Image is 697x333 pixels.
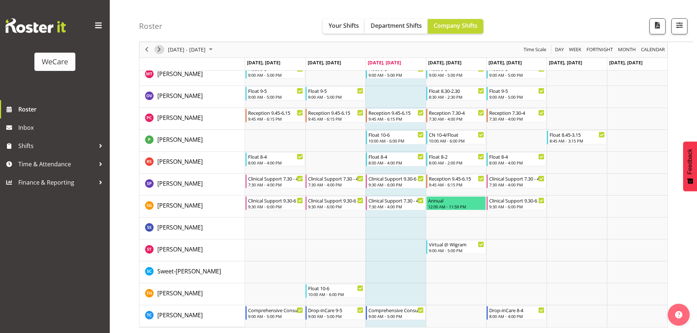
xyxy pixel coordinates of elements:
div: Penny Clyne-Moffat"s event - Reception 7.30-4 Begin From Thursday, October 2, 2025 at 7:30:00 AM ... [426,109,486,122]
a: [PERSON_NAME] [157,91,203,100]
a: [PERSON_NAME] [157,223,203,232]
div: 12:00 AM - 11:59 PM [428,204,484,209]
span: Time Scale [523,45,547,54]
div: Olive Vermazen"s event - Float 9-5 Begin From Tuesday, September 30, 2025 at 9:00:00 AM GMT+13:00... [306,87,365,101]
div: Sanjita Gurung"s event - Clinical Support 7.30 - 4 Begin From Wednesday, October 1, 2025 at 7:30:... [366,196,426,210]
div: Sanjita Gurung"s event - Annual Begin From Thursday, October 2, 2025 at 12:00:00 AM GMT+13:00 End... [426,196,486,210]
span: Inbox [18,122,106,133]
div: Torry Cobb"s event - Drop-inCare 8-4 Begin From Friday, October 3, 2025 at 8:00:00 AM GMT+13:00 E... [487,306,546,320]
td: Rhianne Sharples resource [139,152,245,174]
div: Annual [428,197,484,204]
div: 9:00 AM - 5:00 PM [308,313,363,319]
div: Clinical Support 7.30 - 4 [489,175,544,182]
div: Float 8.30-2.30 [429,87,484,94]
a: [PERSON_NAME] [157,113,203,122]
td: Simone Turner resource [139,239,245,261]
div: WeCare [42,56,68,67]
div: 7:30 AM - 4:00 PM [489,182,544,188]
div: Sabnam Pun"s event - Clinical Support 7.30 - 4 Begin From Friday, October 3, 2025 at 7:30:00 AM G... [487,174,546,188]
div: 7:30 AM - 4:00 PM [368,204,424,209]
span: [DATE], [DATE] [308,59,341,66]
td: Penny Clyne-Moffat resource [139,108,245,130]
button: Fortnight [585,45,614,54]
div: 8:00 AM - 4:00 PM [489,160,544,166]
span: [PERSON_NAME] [157,92,203,100]
td: Sanjita Gurung resource [139,196,245,217]
img: Rosterit website logo [5,18,66,33]
div: Sep 29 - Oct 05, 2025 [165,42,217,57]
div: CN 10-4/Float [429,131,484,138]
div: Monique Telford"s event - Float 9-5 Begin From Friday, October 3, 2025 at 9:00:00 AM GMT+13:00 En... [487,65,546,79]
div: Penny Clyne-Moffat"s event - Reception 7.30-4 Begin From Friday, October 3, 2025 at 7:30:00 AM GM... [487,109,546,122]
div: Clinical Support 7.30 - 4 [248,175,303,182]
div: 7:30 AM - 4:00 PM [248,182,303,188]
span: Roster [18,104,106,115]
div: Sanjita Gurung"s event - Clinical Support 9.30-6 Begin From Monday, September 29, 2025 at 9:30:00... [246,196,305,210]
div: next period [153,42,165,57]
div: Drop-inCare 8-4 [489,306,544,314]
div: 8:30 AM - 2:30 PM [429,94,484,100]
span: Month [617,45,637,54]
a: [PERSON_NAME] [157,135,203,144]
div: Float 8-2 [429,153,484,160]
div: Clinical Support 9.30-6 [308,197,363,204]
td: Sabnam Pun resource [139,174,245,196]
span: [DATE], [DATE] [247,59,280,66]
div: 9:30 AM - 6:00 PM [248,204,303,209]
td: Savanna Samson resource [139,217,245,239]
div: 9:45 AM - 6:15 PM [248,116,303,122]
div: Comprehensive Consult 9-5 [368,306,424,314]
span: [PERSON_NAME] [157,136,203,144]
div: Clinical Support 7.30 - 4 [368,197,424,204]
div: Float 8-4 [368,153,424,160]
div: Reception 9.45-6.15 [308,109,363,116]
button: Next [154,45,164,54]
a: [PERSON_NAME] [157,69,203,78]
div: Float 10-6 [368,131,424,138]
div: Rhianne Sharples"s event - Float 8-4 Begin From Monday, September 29, 2025 at 8:00:00 AM GMT+13:0... [246,152,305,166]
a: Sweet-[PERSON_NAME] [157,267,221,276]
div: Tillie Hollyer"s event - Float 10-6 Begin From Tuesday, September 30, 2025 at 10:00:00 AM GMT+13:... [306,284,365,298]
div: 9:45 AM - 6:15 PM [429,182,484,188]
span: Week [568,45,582,54]
div: 9:00 AM - 5:00 PM [248,94,303,100]
div: Clinical Support 9.30-6 [248,197,303,204]
td: Olive Vermazen resource [139,86,245,108]
div: Reception 9.45-6.15 [248,109,303,116]
div: Sanjita Gurung"s event - Clinical Support 9.30-6 Begin From Tuesday, September 30, 2025 at 9:30:0... [306,196,365,210]
div: Clinical Support 9.30-6 [489,197,544,204]
div: Reception 7.30-4 [489,109,544,116]
button: Previous [142,45,152,54]
div: Olive Vermazen"s event - Float 8.30-2.30 Begin From Thursday, October 2, 2025 at 8:30:00 AM GMT+1... [426,87,486,101]
div: Float 10-6 [308,284,363,292]
div: 7:30 AM - 4:00 PM [308,182,363,188]
span: Fortnight [586,45,614,54]
div: Pooja Prabhu"s event - Float 10-6 Begin From Wednesday, October 1, 2025 at 10:00:00 AM GMT+13:00 ... [366,130,426,144]
span: [PERSON_NAME] [157,179,203,188]
div: Olive Vermazen"s event - Float 9-5 Begin From Friday, October 3, 2025 at 9:00:00 AM GMT+13:00 End... [487,87,546,101]
button: Month [640,45,666,54]
span: Company Shifts [434,22,477,30]
div: Rhianne Sharples"s event - Float 8-4 Begin From Friday, October 3, 2025 at 8:00:00 AM GMT+13:00 E... [487,152,546,166]
div: 8:00 AM - 4:00 PM [248,160,303,166]
span: Time & Attendance [18,159,95,170]
div: 8:45 AM - 3:15 PM [550,138,605,144]
div: 7:30 AM - 4:00 PM [429,116,484,122]
div: Torry Cobb"s event - Comprehensive Consult 9-5 Begin From Monday, September 29, 2025 at 9:00:00 A... [246,306,305,320]
button: Timeline Week [568,45,583,54]
div: 9:00 AM - 5:00 PM [489,72,544,78]
a: [PERSON_NAME] [157,245,203,254]
button: Your Shifts [323,19,365,34]
button: Company Shifts [428,19,483,34]
a: [PERSON_NAME] [157,201,203,210]
div: Sabnam Pun"s event - Reception 9.45-6.15 Begin From Thursday, October 2, 2025 at 9:45:00 AM GMT+1... [426,174,486,188]
div: 9:00 AM - 5:00 PM [368,72,424,78]
span: Your Shifts [329,22,359,30]
div: Olive Vermazen"s event - Float 9-5 Begin From Monday, September 29, 2025 at 9:00:00 AM GMT+13:00 ... [246,87,305,101]
div: Pooja Prabhu"s event - Float 8.45-3.15 Begin From Saturday, October 4, 2025 at 8:45:00 AM GMT+13:... [547,130,607,144]
span: [PERSON_NAME] [157,289,203,297]
div: Sanjita Gurung"s event - Clinical Support 9.30-6 Begin From Friday, October 3, 2025 at 9:30:00 AM... [487,196,546,210]
button: October 2025 [167,45,216,54]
